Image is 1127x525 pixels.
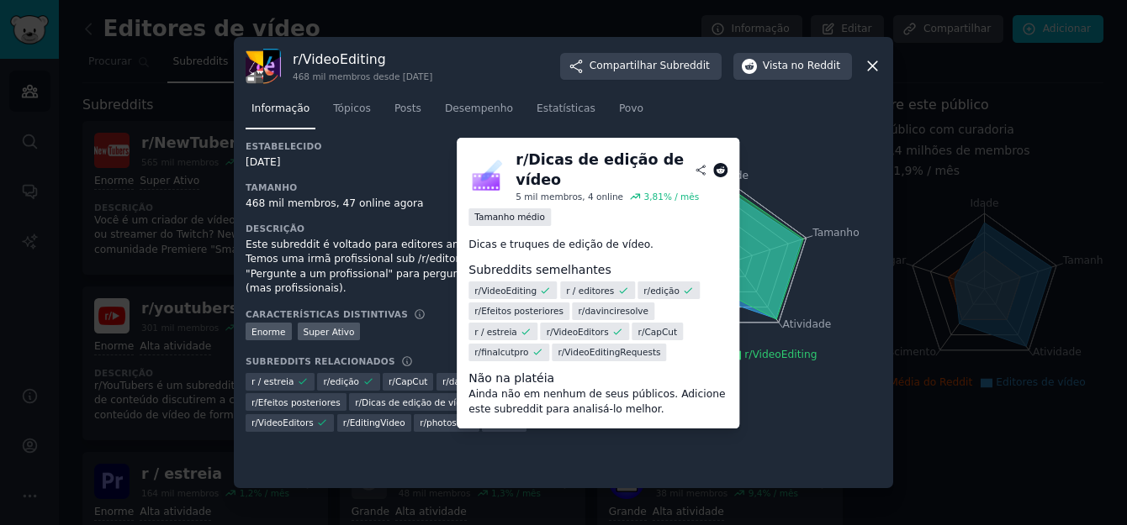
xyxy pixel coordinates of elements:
[791,59,840,74] span: no Reddit
[251,417,314,428] span: r/ VideoEditors
[246,238,563,297] div: Este subreddit é voltado para editores amadores/amadores. Temos uma irmã profissional sub /r/edit...
[251,375,294,387] span: r / estreia
[251,396,341,408] span: r/Efeitos posteriores
[246,49,281,84] img: Edição de vídeo
[445,102,513,117] span: Desempenho
[516,150,695,191] div: r/Dicas de edição de vídeo
[643,285,680,297] span: r/edição
[246,323,292,340] div: Enorme
[812,226,859,238] tspan: Tamanho
[389,96,427,130] a: Posts
[251,102,310,117] span: Informação
[537,102,595,117] span: Estatísticas
[420,417,473,428] span: r/ photoshop
[619,102,643,117] span: Povo
[547,326,609,338] span: r/ VideoEditors
[613,96,649,130] a: Povo
[560,53,722,80] button: CompartilharSubreddit
[659,59,709,74] span: Subreddit
[590,59,657,74] font: Compartilhar
[323,375,359,387] span: r/edição
[468,238,728,253] p: Dicas e truques de edição de vídeo.
[246,155,563,171] div: [DATE]
[566,285,614,297] span: r / editores
[638,326,677,338] span: r/ CapCut
[327,96,377,130] a: Tópicos
[468,261,728,279] dt: Subreddits semelhantes
[474,346,528,358] span: r/ finalcutpro
[468,158,504,193] img: Dicas de edição de vídeo
[468,387,728,417] dd: Ainda não em nenhum de seus públicos. Adicione este subreddit para analisá-lo melhor.
[333,102,371,117] span: Tópicos
[516,191,623,202] div: 5 mil membros, 4 online
[579,305,648,317] span: r/ davinciresolve
[298,323,361,340] div: Super Ativo
[733,53,852,80] button: Vistano Reddit
[246,140,563,152] h3: Estabelecido
[389,375,427,387] span: r/ CapCut
[442,375,512,387] span: r/ davinciresolve
[343,417,405,428] span: r/ EditingVideo
[246,355,395,367] h3: Subreddits relacionados
[394,102,421,117] span: Posts
[763,59,788,74] font: Vista
[474,285,537,297] span: r/ VideoEditing
[468,370,728,387] dt: Não na platéia
[468,208,551,226] div: Tamanho médio
[644,191,700,202] div: 3,81% / mês
[558,346,661,358] span: r/ VideoEditingRequests
[783,318,832,330] tspan: Atividade
[246,223,563,234] h3: Descrição
[246,181,563,193] h3: Tamanho
[246,308,408,320] h3: Características distintivas
[293,50,432,68] h3: r/ VideoEditing
[474,305,563,317] span: r/Efeitos posteriores
[246,197,563,212] div: 468 mil membros, 47 online agora
[293,71,432,82] div: 468 mil membros desde [DATE]
[474,326,516,338] span: r / estreia
[531,96,601,130] a: Estatísticas
[744,349,817,360] span: r/VideoEditing
[439,96,519,130] a: Desempenho
[246,96,315,130] a: Informação
[355,396,473,408] span: r/Dicas de edição de vídeo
